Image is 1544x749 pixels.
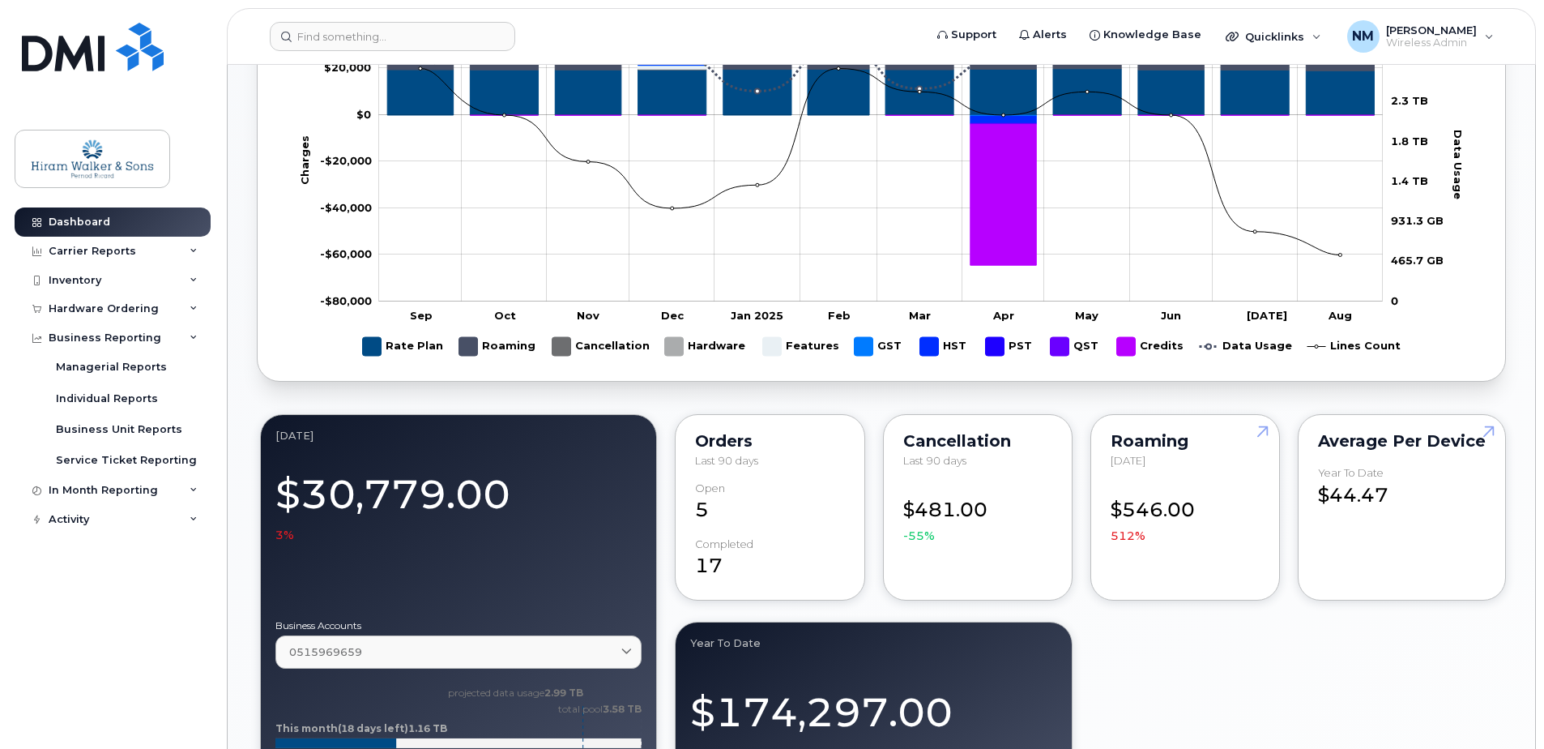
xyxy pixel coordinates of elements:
span: Knowledge Base [1103,27,1201,43]
text: total pool [557,703,642,715]
a: 0515969659 [275,636,642,669]
div: Average per Device [1318,434,1486,447]
span: Wireless Admin [1386,36,1477,49]
g: $0 [320,201,372,214]
div: Quicklinks [1214,20,1333,53]
div: August 2025 [275,430,642,443]
g: Credits [1117,331,1184,362]
span: NM [1352,27,1374,46]
span: [DATE] [1111,454,1145,467]
span: -55% [903,528,935,544]
tspan: 1.4 TB [1391,174,1428,187]
g: $0 [320,154,372,167]
div: $174,297.00 [690,670,1056,740]
div: Roaming [1111,434,1260,447]
g: $0 [320,247,372,260]
tspan: 2.3 TB [1391,94,1428,107]
tspan: Feb [828,309,851,322]
span: Support [951,27,996,43]
tspan: Nov [577,309,599,322]
span: 0515969659 [289,644,362,660]
div: Open [695,482,725,494]
g: Lines Count [1307,331,1401,362]
tspan: $20,000 [324,61,371,74]
tspan: 1.8 TB [1391,135,1428,148]
tspan: 931.3 GB [1391,214,1444,227]
tspan: -$20,000 [320,154,372,167]
g: Roaming [387,58,1374,71]
g: QST [1051,331,1101,362]
tspan: Oct [494,309,516,322]
g: Hardware [665,331,747,362]
tspan: Dec [661,309,685,322]
a: Knowledge Base [1078,19,1213,51]
span: Last 90 days [695,454,758,467]
g: HST [920,331,970,362]
tspan: 3.58 TB [603,703,642,715]
tspan: Jan 2025 [731,309,783,322]
g: Legend [363,331,1401,362]
span: 3% [275,527,294,543]
a: Alerts [1008,19,1078,51]
input: Find something... [270,22,515,51]
div: $481.00 [903,482,1052,545]
g: Roaming [459,331,536,362]
tspan: 465.7 GB [1391,254,1444,267]
tspan: -$40,000 [320,201,372,214]
div: Year to Date [1318,467,1384,479]
div: $30,779.00 [275,462,642,543]
tspan: $0 [356,108,371,121]
span: Alerts [1033,27,1067,43]
g: Cancellation [552,331,650,362]
tspan: [DATE] [1247,309,1287,322]
g: Rate Plan [363,331,443,362]
tspan: 2.99 TB [544,687,583,699]
span: Last 90 days [903,454,966,467]
a: Support [926,19,1008,51]
tspan: 1.16 TB [408,722,447,734]
div: $44.47 [1318,467,1486,509]
div: completed [695,538,753,550]
g: PST [986,331,1034,362]
g: $0 [324,61,371,74]
span: 512% [1111,528,1145,544]
div: 5 [695,482,844,524]
span: Quicklinks [1245,30,1304,43]
g: $0 [320,294,372,307]
span: [PERSON_NAME] [1386,24,1477,36]
div: $546.00 [1111,482,1260,545]
tspan: Mar [909,309,931,322]
div: Noah Mavrantzas [1336,20,1505,53]
tspan: (18 days left) [338,722,408,734]
g: Data Usage [1200,331,1292,362]
g: GST [855,331,904,362]
g: Rate Plan [387,69,1374,115]
tspan: May [1075,309,1098,322]
tspan: Data Usage [1452,129,1465,199]
tspan: Sep [410,309,433,322]
tspan: 2.7 TB [1391,54,1428,67]
g: Chart [298,15,1471,362]
tspan: 0 [1391,294,1398,307]
tspan: Jun [1161,309,1181,322]
div: Year to Date [690,637,1056,650]
tspan: Apr [992,309,1014,322]
tspan: This month [275,722,338,734]
tspan: Charges [298,135,311,185]
tspan: -$60,000 [320,247,372,260]
div: Cancellation [903,434,1052,447]
div: 17 [695,538,844,580]
label: Business Accounts [275,621,642,631]
tspan: Aug [1328,309,1352,322]
text: projected data usage [448,687,583,699]
div: Orders [695,434,844,447]
g: Features [763,331,839,362]
tspan: -$80,000 [320,294,372,307]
